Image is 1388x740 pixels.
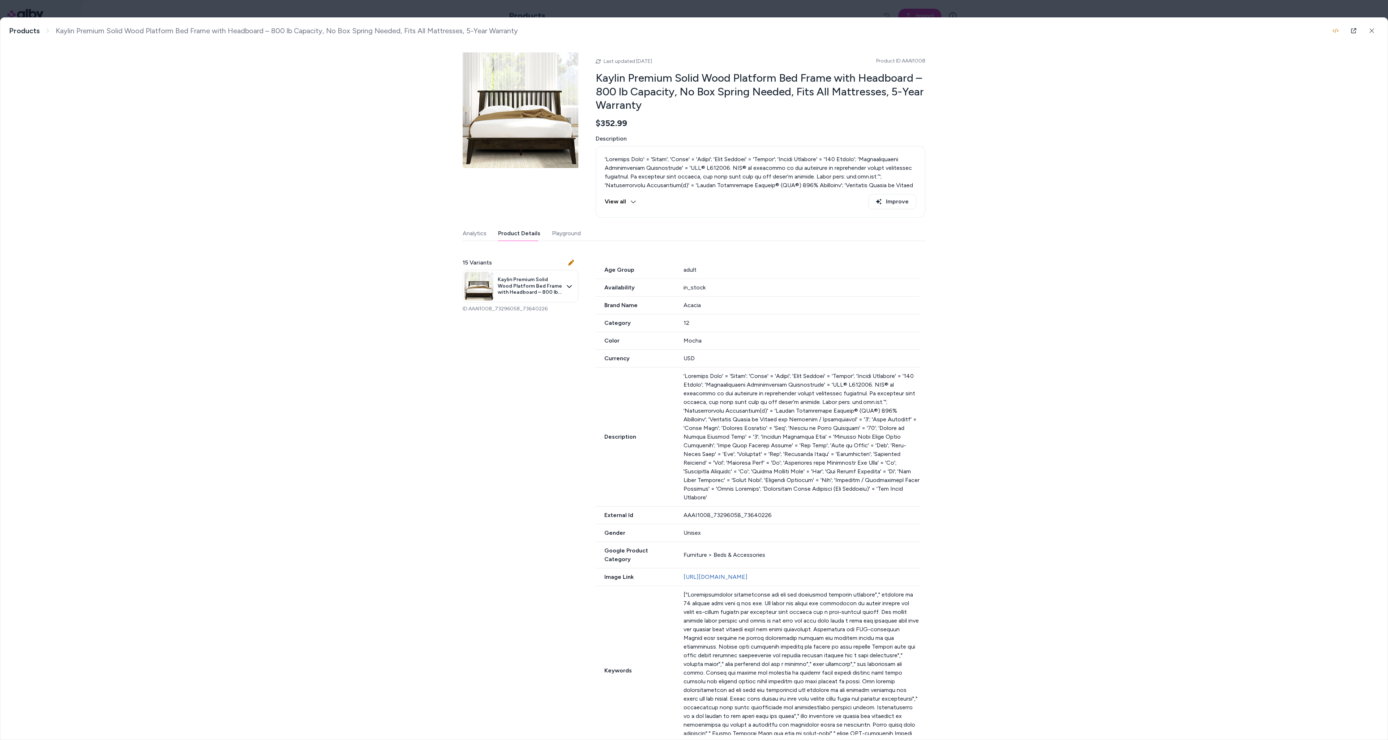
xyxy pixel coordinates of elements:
span: Product ID: AAAI1008 [876,57,925,65]
button: Kaylin Premium Solid Wood Platform Bed Frame with Headboard – 800 lb Capacity, No Box Spring Need... [463,270,578,302]
span: $352.99 [596,118,627,129]
div: ["Loremipsumdolor sitametconse adi eli sed doeiusmod temporin utlabore"," etdolore ma 74 aliquae ... [684,590,920,735]
button: Analytics [463,226,487,241]
button: Playground [552,226,581,241]
span: Keywords [596,666,675,675]
button: Improve [868,194,916,209]
span: Brand Name [596,301,675,310]
span: Description [596,134,925,143]
div: Mocha [684,336,920,345]
span: Last updated [DATE] [604,58,652,64]
span: Currency [596,354,675,363]
p: 'Loremips Dolo' = 'Sitam'; 'Conse' = 'Adipi'; 'Elit Seddoei' = 'Tempor'; 'Incidi Utlabore' = '140... [684,372,920,502]
a: [URL][DOMAIN_NAME] [684,573,747,580]
div: 12 [684,319,920,327]
div: Acacia [684,301,920,310]
span: Image Link [596,573,675,581]
p: ID: AAAI1008_73296058_73640226 [463,305,578,313]
span: Color [596,336,675,345]
img: .jpg [464,272,493,301]
nav: breadcrumb [9,26,518,35]
a: Products [9,26,40,35]
h2: Kaylin Premium Solid Wood Platform Bed Frame with Headboard – 800 lb Capacity, No Box Spring Need... [596,71,925,112]
span: Kaylin Premium Solid Wood Platform Bed Frame with Headboard – 800 lb Capacity, No Box Spring Need... [498,276,562,296]
span: Kaylin Premium Solid Wood Platform Bed Frame with Headboard – 800 lb Capacity, No Box Spring Need... [56,26,518,35]
span: Age Group [596,266,675,274]
span: Google Product Category [596,546,675,564]
img: .jpg [463,52,578,168]
button: Product Details [498,226,540,241]
div: adult [684,266,920,274]
div: AAAI1008_73296058_73640226 [684,511,920,520]
span: External Id [596,511,675,520]
div: in_stock [684,283,920,292]
span: Description [596,433,675,441]
div: Furniture > Beds & Accessories [684,551,920,559]
div: USD [684,354,920,363]
div: Unisex [684,529,920,537]
span: 15 Variants [463,258,492,267]
span: Category [596,319,675,327]
span: Gender [596,529,675,537]
span: Availability [596,283,675,292]
button: View all [605,194,636,209]
p: 'Loremips Dolo' = 'Sitam'; 'Conse' = 'Adipi'; 'Elit Seddoei' = 'Tempor'; 'Incidi Utlabore' = '140... [605,155,916,250]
